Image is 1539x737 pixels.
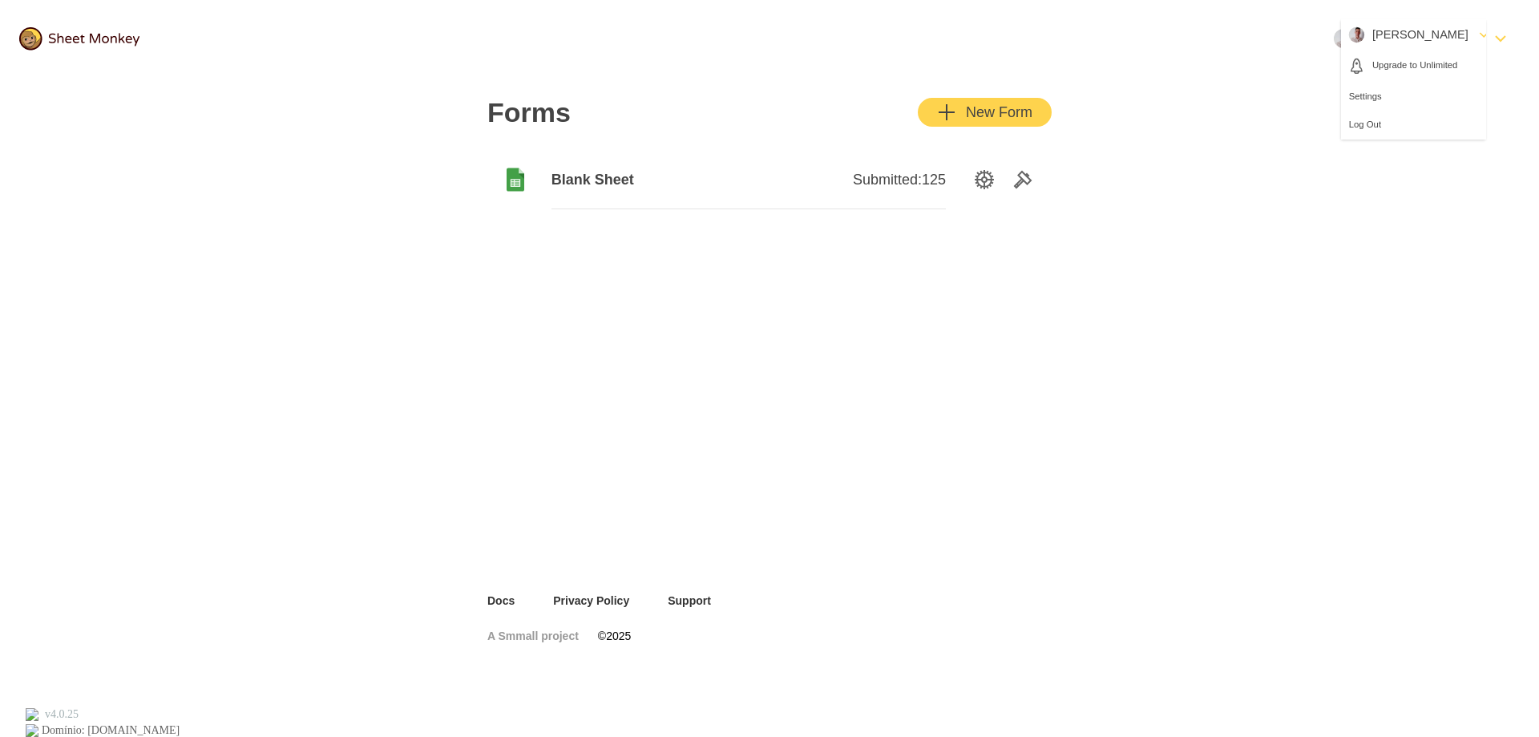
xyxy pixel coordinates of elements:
[26,42,38,55] img: website_grey.svg
[1324,19,1520,58] button: Open Menu
[1508,29,1527,48] svg: FormDown
[668,593,711,609] a: Support
[84,95,123,105] div: Domínio
[1341,96,1520,132] div: Settings
[853,170,946,189] span: Submitted: 125
[187,95,257,105] div: Palavras-chave
[19,27,139,51] img: logo@2x.png
[551,170,749,189] span: Blank Sheet
[169,93,182,106] img: tab_keywords_by_traffic_grey.svg
[553,593,629,609] a: Privacy Policy
[1341,132,1520,167] div: Log Out
[598,628,631,644] span: © 2025
[487,96,571,128] h2: Forms
[45,26,79,38] div: v 4.0.25
[26,26,38,38] img: logo_orange.svg
[67,93,79,106] img: tab_domain_overview_orange.svg
[487,593,515,609] a: Docs
[487,628,579,644] a: A Smmall project
[1013,170,1032,189] svg: Tools
[42,42,180,55] div: Domínio: [DOMAIN_NAME]
[1334,29,1481,48] div: [PERSON_NAME]
[1341,58,1520,96] div: Upgrade to Unlimited
[1341,19,1520,58] button: Close Menu
[1351,67,1370,87] svg: Launch
[937,103,956,122] svg: Add
[937,103,1032,122] div: New Form
[975,170,994,189] svg: SettingsOption
[1351,29,1498,48] div: [PERSON_NAME]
